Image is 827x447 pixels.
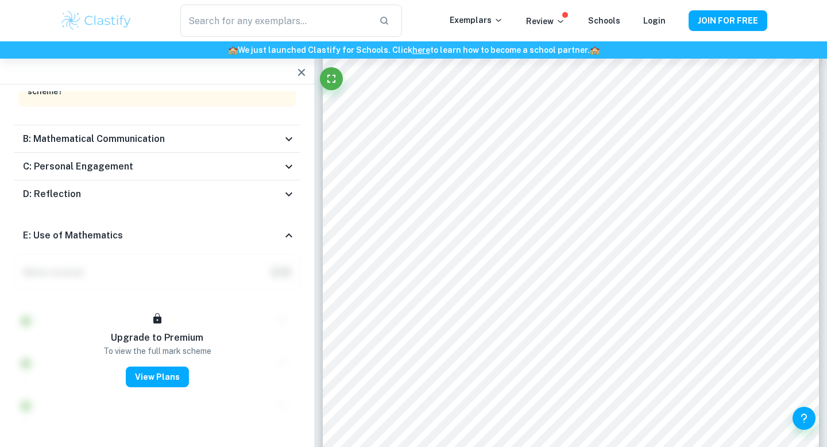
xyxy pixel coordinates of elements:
[588,16,620,25] a: Schools
[103,345,211,357] p: To view the full mark scheme
[14,125,300,153] div: B: Mathematical Communication
[228,45,238,55] span: 🏫
[450,14,503,26] p: Exemplars
[320,67,343,90] button: Fullscreen
[23,160,133,174] h6: C: Personal Engagement
[793,407,816,430] button: Help and Feedback
[23,132,165,146] h6: B: Mathematical Communication
[590,45,600,55] span: 🏫
[180,5,370,37] input: Search for any exemplars...
[14,153,300,180] div: C: Personal Engagement
[23,229,123,242] h6: E: Use of Mathematics
[111,331,203,345] h6: Upgrade to Premium
[126,367,189,387] button: View Plans
[643,16,666,25] a: Login
[526,15,565,28] p: Review
[412,45,430,55] a: here
[60,9,133,32] img: Clastify logo
[2,44,825,56] h6: We just launched Clastify for Schools. Click to learn how to become a school partner.
[689,10,767,31] button: JOIN FOR FREE
[14,180,300,208] div: D: Reflection
[14,217,300,254] div: E: Use of Mathematics
[23,187,81,201] h6: D: Reflection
